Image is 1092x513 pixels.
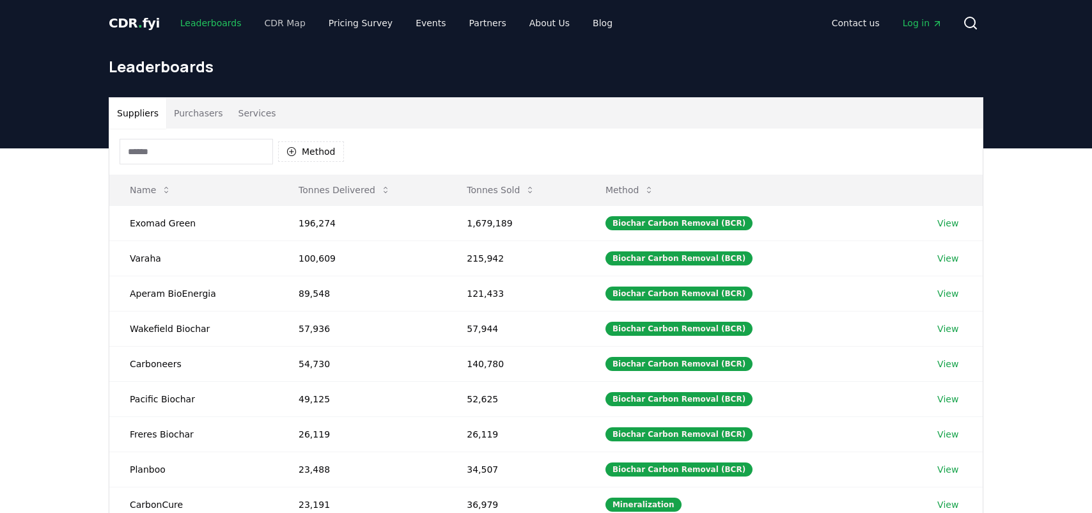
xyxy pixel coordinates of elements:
span: CDR fyi [109,15,160,31]
span: . [138,15,143,31]
td: 121,433 [446,276,585,311]
td: 100,609 [278,241,446,276]
div: Biochar Carbon Removal (BCR) [605,251,753,265]
td: Aperam BioEnergia [109,276,278,311]
td: 49,125 [278,381,446,416]
span: Log in [903,17,942,29]
a: View [937,463,958,476]
button: Name [120,177,182,203]
div: Biochar Carbon Removal (BCR) [605,216,753,230]
td: 26,119 [446,416,585,452]
td: Freres Biochar [109,416,278,452]
button: Purchasers [166,98,231,129]
td: 57,944 [446,311,585,346]
td: 89,548 [278,276,446,311]
a: Blog [582,12,623,35]
button: Method [278,141,344,162]
a: View [937,217,958,230]
h1: Leaderboards [109,56,983,77]
nav: Main [822,12,953,35]
td: Pacific Biochar [109,381,278,416]
a: Partners [459,12,517,35]
a: View [937,252,958,265]
button: Suppliers [109,98,166,129]
a: Log in [893,12,953,35]
td: 26,119 [278,416,446,452]
td: Carboneers [109,346,278,381]
div: Mineralization [605,498,682,512]
a: About Us [519,12,580,35]
a: View [937,322,958,335]
td: 196,274 [278,205,446,241]
button: Services [231,98,284,129]
a: View [937,428,958,441]
div: Biochar Carbon Removal (BCR) [605,357,753,371]
button: Tonnes Sold [456,177,545,203]
div: Biochar Carbon Removal (BCR) [605,322,753,336]
nav: Main [170,12,623,35]
div: Biochar Carbon Removal (BCR) [605,462,753,477]
td: Varaha [109,241,278,276]
div: Biochar Carbon Removal (BCR) [605,392,753,406]
a: CDR.fyi [109,14,160,32]
td: Exomad Green [109,205,278,241]
a: Contact us [822,12,890,35]
div: Biochar Carbon Removal (BCR) [605,287,753,301]
td: 34,507 [446,452,585,487]
td: 215,942 [446,241,585,276]
a: View [937,393,958,406]
button: Method [595,177,665,203]
a: CDR Map [254,12,316,35]
td: 23,488 [278,452,446,487]
a: Pricing Survey [318,12,403,35]
td: 57,936 [278,311,446,346]
a: View [937,287,958,300]
a: Leaderboards [170,12,252,35]
td: Planboo [109,452,278,487]
td: 52,625 [446,381,585,416]
td: 1,679,189 [446,205,585,241]
td: Wakefield Biochar [109,311,278,346]
td: 54,730 [278,346,446,381]
a: View [937,498,958,511]
a: View [937,358,958,370]
div: Biochar Carbon Removal (BCR) [605,427,753,441]
td: 140,780 [446,346,585,381]
a: Events [405,12,456,35]
button: Tonnes Delivered [288,177,401,203]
